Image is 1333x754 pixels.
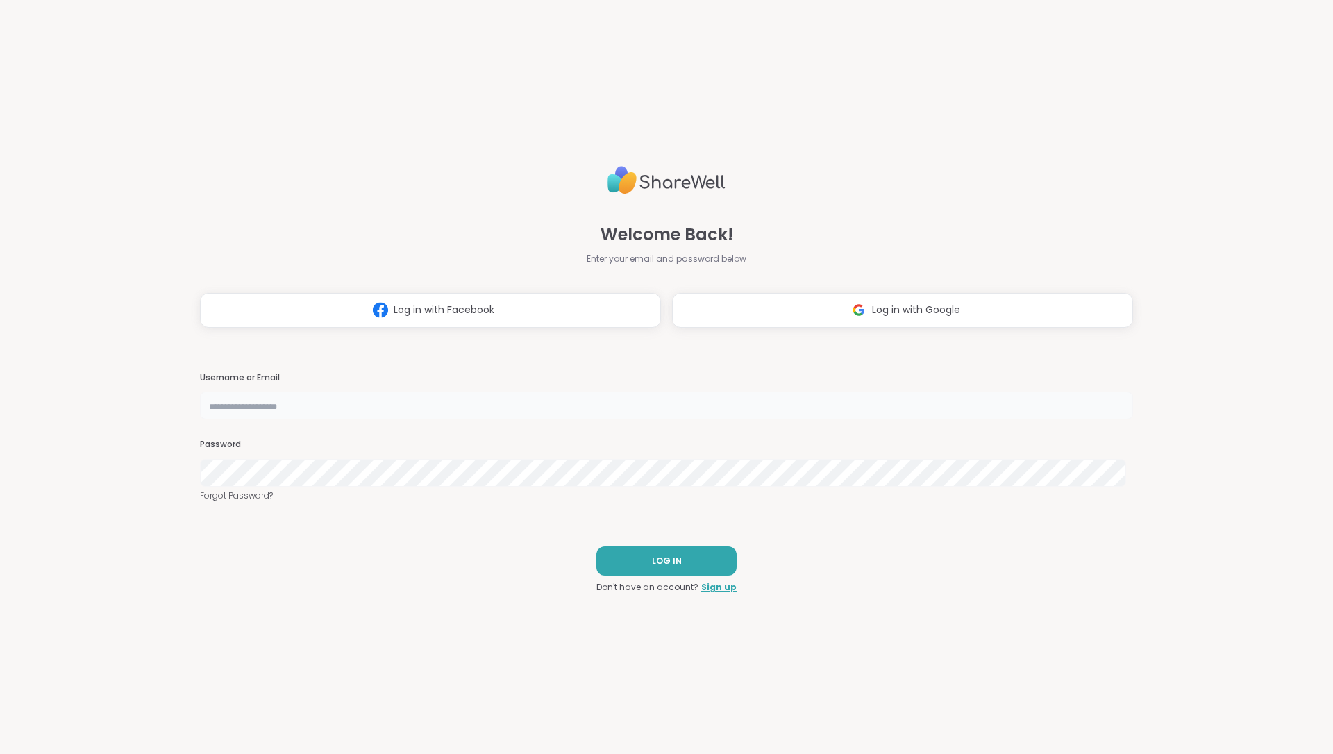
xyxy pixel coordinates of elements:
[601,222,733,247] span: Welcome Back!
[607,160,726,200] img: ShareWell Logo
[367,297,394,323] img: ShareWell Logomark
[596,581,698,594] span: Don't have an account?
[587,253,746,265] span: Enter your email and password below
[701,581,737,594] a: Sign up
[596,546,737,576] button: LOG IN
[200,489,1133,502] a: Forgot Password?
[200,372,1133,384] h3: Username or Email
[672,293,1133,328] button: Log in with Google
[846,297,872,323] img: ShareWell Logomark
[872,303,960,317] span: Log in with Google
[394,303,494,317] span: Log in with Facebook
[200,439,1133,451] h3: Password
[652,555,682,567] span: LOG IN
[200,293,661,328] button: Log in with Facebook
